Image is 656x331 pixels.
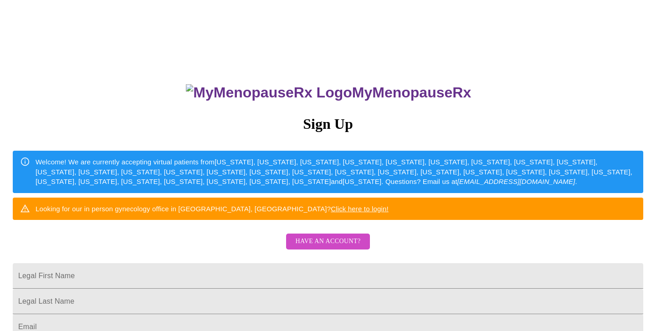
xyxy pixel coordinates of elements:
[286,234,369,250] button: Have an account?
[295,236,360,247] span: Have an account?
[36,153,636,190] div: Welcome! We are currently accepting virtual patients from [US_STATE], [US_STATE], [US_STATE], [US...
[36,200,389,217] div: Looking for our in person gynecology office in [GEOGRAPHIC_DATA], [GEOGRAPHIC_DATA]?
[13,116,643,132] h3: Sign Up
[457,178,575,185] em: [EMAIL_ADDRESS][DOMAIN_NAME]
[14,84,644,101] h3: MyMenopauseRx
[284,244,372,251] a: Have an account?
[186,84,352,101] img: MyMenopauseRx Logo
[331,205,389,213] a: Click here to login!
